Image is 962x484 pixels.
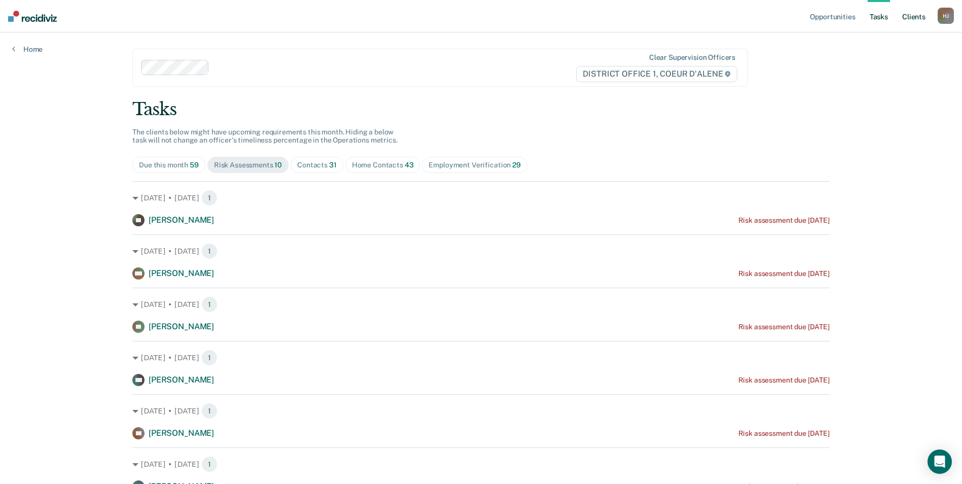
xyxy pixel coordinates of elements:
span: [PERSON_NAME] [149,322,214,331]
span: [PERSON_NAME] [149,375,214,385]
div: [DATE] • [DATE] 1 [132,456,830,472]
div: [DATE] • [DATE] 1 [132,190,830,206]
div: Risk assessment due [DATE] [738,429,830,438]
div: Risk assessment due [DATE] [738,216,830,225]
div: Due this month [139,161,199,169]
a: Home [12,45,43,54]
span: [PERSON_NAME] [149,428,214,438]
span: 1 [201,350,218,366]
div: Employment Verification [429,161,520,169]
span: 1 [201,190,218,206]
div: [DATE] • [DATE] 1 [132,296,830,313]
span: DISTRICT OFFICE 1, COEUR D'ALENE [576,66,737,82]
span: 29 [512,161,521,169]
span: [PERSON_NAME] [149,215,214,225]
span: 1 [201,296,218,313]
span: 10 [274,161,282,169]
span: The clients below might have upcoming requirements this month. Hiding a below task will not chang... [132,128,398,145]
div: Risk assessment due [DATE] [738,323,830,331]
div: [DATE] • [DATE] 1 [132,350,830,366]
div: Risk Assessments [214,161,282,169]
button: HJ [938,8,954,24]
div: Risk assessment due [DATE] [738,376,830,385]
div: Risk assessment due [DATE] [738,269,830,278]
span: 43 [405,161,414,169]
div: [DATE] • [DATE] 1 [132,403,830,419]
div: Open Intercom Messenger [928,450,952,474]
span: 1 [201,403,218,419]
div: Clear supervision officers [649,53,735,62]
span: [PERSON_NAME] [149,268,214,278]
span: 59 [190,161,199,169]
span: 1 [201,456,218,472]
div: H J [938,8,954,24]
div: Tasks [132,99,830,120]
div: Contacts [297,161,337,169]
div: [DATE] • [DATE] 1 [132,243,830,259]
img: Recidiviz [8,11,57,22]
span: 1 [201,243,218,259]
span: 31 [329,161,337,169]
div: Home Contacts [352,161,414,169]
